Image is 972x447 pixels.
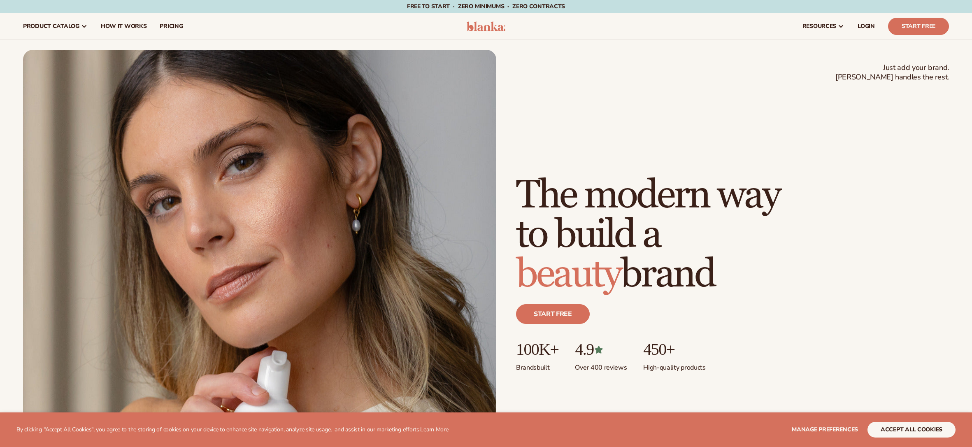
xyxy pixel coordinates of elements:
p: 4.9 [575,340,627,359]
button: accept all cookies [867,422,956,438]
span: Free to start · ZERO minimums · ZERO contracts [407,2,565,10]
a: Start free [516,304,590,324]
span: product catalog [23,23,79,30]
p: High-quality products [643,359,705,372]
span: How It Works [101,23,147,30]
img: logo [467,21,506,31]
p: By clicking "Accept All Cookies", you agree to the storing of cookies on your device to enhance s... [16,426,449,433]
a: LOGIN [851,13,881,40]
span: Just add your brand. [PERSON_NAME] handles the rest. [835,63,949,82]
a: resources [796,13,851,40]
h1: The modern way to build a brand [516,176,779,294]
p: 100K+ [516,340,558,359]
p: Brands built [516,359,558,372]
span: LOGIN [858,23,875,30]
a: product catalog [16,13,94,40]
span: beauty [516,250,621,298]
p: 450+ [643,340,705,359]
a: Start Free [888,18,949,35]
span: Manage preferences [792,426,858,433]
a: Learn More [420,426,448,433]
button: Manage preferences [792,422,858,438]
span: pricing [160,23,183,30]
a: How It Works [94,13,153,40]
span: resources [802,23,836,30]
a: pricing [153,13,189,40]
p: Over 400 reviews [575,359,627,372]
